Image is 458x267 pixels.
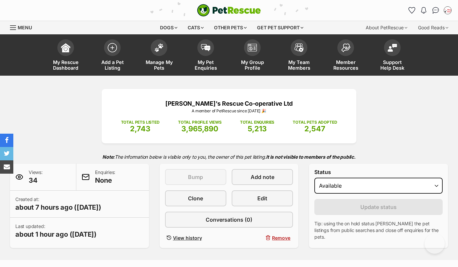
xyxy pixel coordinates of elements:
[341,43,350,52] img: member-resources-icon-8e73f808a243e03378d46382f2149f9095a855e16c252ad45f914b54edf8863c.svg
[294,43,304,52] img: team-members-icon-5396bd8760b3fe7c0b43da4ab00e1e3bb1a5d9ba89233759b79545d2d3fc5d0d.svg
[29,169,43,185] p: Views:
[272,234,290,241] span: Remove
[248,124,267,133] span: 5,213
[10,21,37,33] a: Menu
[97,59,127,71] span: Add a Pet Listing
[209,21,251,34] div: Other pets
[293,119,337,125] p: TOTAL PETS ADOPTED
[232,233,293,243] button: Remove
[165,169,226,185] button: Bump
[252,21,308,34] div: Get pet support
[314,199,443,215] button: Update status
[201,44,210,51] img: pet-enquiries-icon-7e3ad2cf08bfb03b45e93fb7055b45f3efa6380592205ae92323e6603595dc1f.svg
[197,4,261,17] a: PetRescue
[388,44,397,52] img: help-desk-icon-fdf02630f3aa405de69fd3d07c3f3aa587a6932b1a1747fa1d2bba05be0121f9.svg
[89,36,136,76] a: Add a Pet Listing
[130,124,150,133] span: 2,743
[121,119,160,125] p: TOTAL PETS LISTED
[108,43,117,52] img: add-pet-listing-icon-0afa8454b4691262ce3f59096e99ab1cd57d4a30225e0717b998d2c9b9846f56.svg
[430,5,441,16] a: Conversations
[266,154,356,160] strong: It is not visible to members of the public.
[42,36,89,76] a: My Rescue Dashboard
[377,59,407,71] span: Support Help Desk
[18,25,32,30] span: Menu
[173,234,202,241] span: View history
[418,5,429,16] button: Notifications
[304,124,325,133] span: 2,547
[191,59,221,71] span: My Pet Enquiries
[178,119,222,125] p: TOTAL PROFILE VIEWS
[229,36,276,76] a: My Group Profile
[15,230,97,239] span: about 1 hour ago ([DATE])
[112,108,346,114] p: A member of PetRescue since [DATE] 🎉
[15,203,101,212] span: about 7 hours ago ([DATE])
[165,212,293,228] a: Conversations (0)
[251,173,274,181] span: Add note
[406,5,417,16] a: Favourites
[444,7,451,14] img: Laura Chao profile pic
[165,190,226,206] a: Clone
[144,59,174,71] span: Manage My Pets
[197,4,261,17] img: logo-cat-932fe2b9b8326f06289b0f2fb663e598f794de774fb13d1741a6617ecf9a85b4.svg
[314,220,443,240] p: Tip: using the on hold status [PERSON_NAME] the pet listings from public searches and close off e...
[95,169,115,185] p: Enquiries:
[432,7,439,14] img: chat-41dd97257d64d25036548639549fe6c8038ab92f7586957e7f3b1b290dea8141.svg
[155,21,182,34] div: Dogs
[10,150,448,164] p: The information below is visible only to you, the owner of this pet listing.
[102,154,115,160] strong: Note:
[181,124,218,133] span: 3,965,890
[369,36,416,76] a: Support Help Desk
[188,194,203,202] span: Clone
[136,36,182,76] a: Manage My Pets
[15,223,97,239] p: Last updated:
[425,234,445,254] iframe: Help Scout Beacon - Open
[406,5,453,16] ul: Account quick links
[360,203,397,211] span: Update status
[413,21,453,34] div: Good Reads
[421,7,426,14] img: notifications-46538b983faf8c2785f20acdc204bb7945ddae34d4c08c2a6579f10ce5e182be.svg
[248,44,257,52] img: group-profile-icon-3fa3cf56718a62981997c0bc7e787c4b2cf8bcc04b72c1350f741eb67cf2f40e.svg
[322,36,369,76] a: Member Resources
[206,216,252,224] span: Conversations (0)
[183,21,208,34] div: Cats
[284,59,314,71] span: My Team Members
[182,36,229,76] a: My Pet Enquiries
[240,119,274,125] p: TOTAL ENQUIRIES
[112,99,346,108] p: [PERSON_NAME]'s Rescue Co-operative Ltd
[61,43,70,52] img: dashboard-icon-eb2f2d2d3e046f16d808141f083e7271f6b2e854fb5c12c21221c1fb7104beca.svg
[331,59,361,71] span: Member Resources
[232,190,293,206] a: Edit
[51,59,81,71] span: My Rescue Dashboard
[15,196,101,212] p: Created at:
[95,176,115,185] span: None
[276,36,322,76] a: My Team Members
[314,169,443,175] label: Status
[165,233,226,243] a: View history
[442,5,453,16] button: My account
[29,176,43,185] span: 34
[188,173,203,181] span: Bump
[237,59,267,71] span: My Group Profile
[154,43,164,52] img: manage-my-pets-icon-02211641906a0b7f246fdf0571729dbe1e7629f14944591b6c1af311fb30b64b.svg
[232,169,293,185] a: Add note
[257,194,267,202] span: Edit
[361,21,412,34] div: About PetRescue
